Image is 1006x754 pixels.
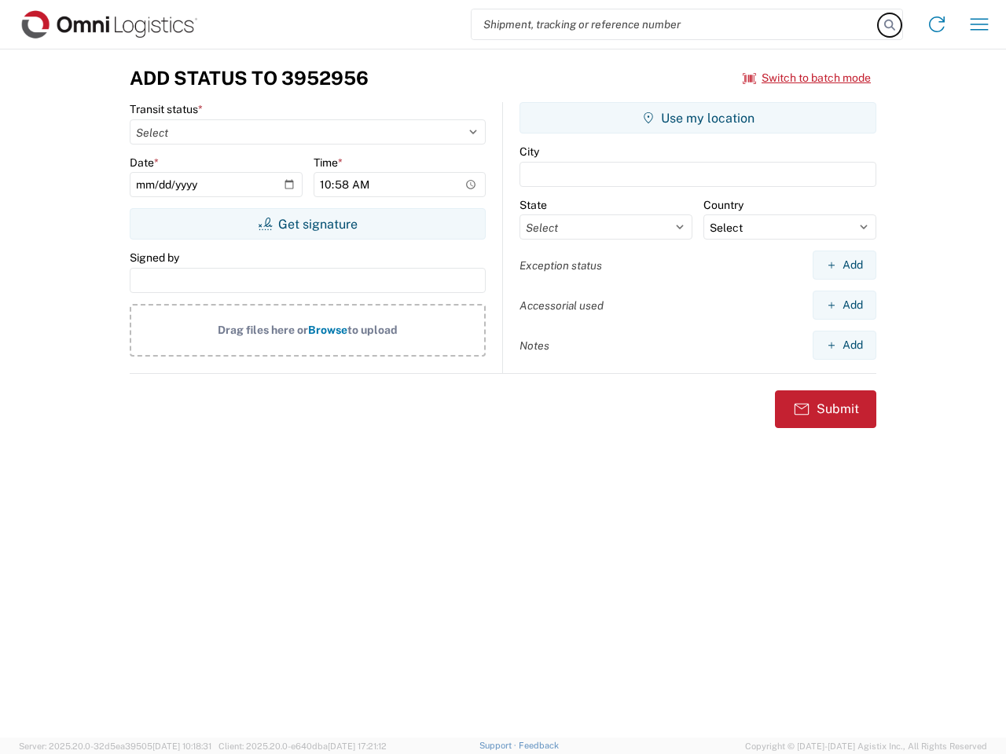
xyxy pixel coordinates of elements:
[314,156,343,170] label: Time
[130,67,369,90] h3: Add Status to 3952956
[520,339,549,353] label: Notes
[130,251,179,265] label: Signed by
[519,741,559,750] a: Feedback
[152,741,211,751] span: [DATE] 10:18:31
[520,145,539,159] label: City
[520,102,876,134] button: Use my location
[520,198,547,212] label: State
[743,65,871,91] button: Switch to batch mode
[308,324,347,336] span: Browse
[520,298,604,313] label: Accessorial used
[130,156,159,170] label: Date
[328,741,387,751] span: [DATE] 17:21:12
[479,741,519,750] a: Support
[775,390,876,428] button: Submit
[520,258,602,273] label: Exception status
[218,741,387,751] span: Client: 2025.20.0-e640dba
[19,741,211,751] span: Server: 2025.20.0-32d5ea39505
[703,198,743,212] label: Country
[813,251,876,280] button: Add
[130,102,203,116] label: Transit status
[130,208,486,240] button: Get signature
[472,9,879,39] input: Shipment, tracking or reference number
[813,331,876,360] button: Add
[218,324,308,336] span: Drag files here or
[347,324,398,336] span: to upload
[745,739,987,753] span: Copyright © [DATE]-[DATE] Agistix Inc., All Rights Reserved
[813,291,876,320] button: Add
